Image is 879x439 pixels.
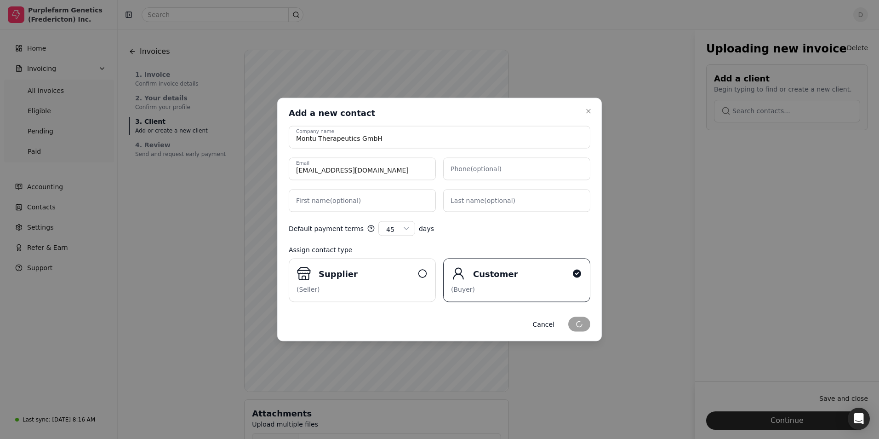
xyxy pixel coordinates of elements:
button: Cancel [525,317,562,332]
h2: Add a new contact [289,108,375,119]
label: Company name [296,128,334,135]
label: Last name (optional) [451,196,515,206]
span: days [419,224,434,233]
label: Phone (optional) [451,164,502,174]
div: (Buyer) [451,285,582,295]
label: First name (optional) [296,196,361,206]
span: Default payment terms [289,224,364,233]
div: Assign contact type [289,245,590,255]
div: Customer [473,267,568,280]
div: (Seller) [297,285,428,295]
div: Supplier [319,267,413,280]
label: Email [296,160,309,167]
